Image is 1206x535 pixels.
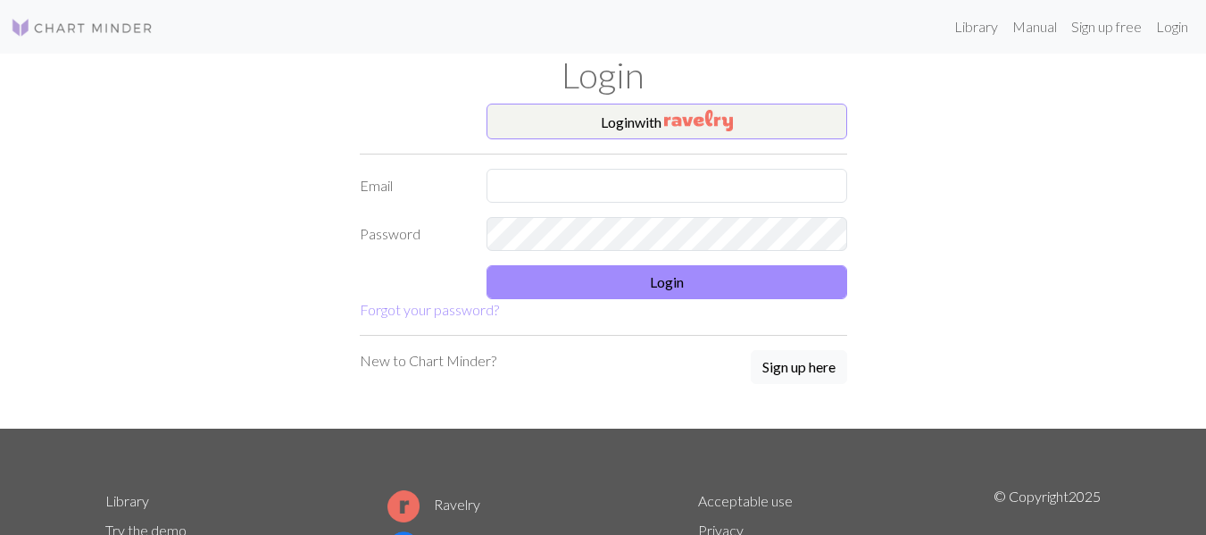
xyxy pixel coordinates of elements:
a: Login [1149,9,1195,45]
label: Email [349,169,477,203]
p: New to Chart Minder? [360,350,496,372]
h1: Login [95,54,1112,96]
button: Loginwith [487,104,847,139]
a: Library [947,9,1005,45]
a: Ravelry [387,496,480,513]
a: Forgot your password? [360,301,499,318]
a: Manual [1005,9,1064,45]
a: Acceptable use [698,492,793,509]
a: Sign up here [751,350,847,386]
img: Logo [11,17,154,38]
a: Sign up free [1064,9,1149,45]
label: Password [349,217,477,251]
button: Sign up here [751,350,847,384]
button: Login [487,265,847,299]
img: Ravelry [664,110,733,131]
a: Library [105,492,149,509]
img: Ravelry logo [387,490,420,522]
